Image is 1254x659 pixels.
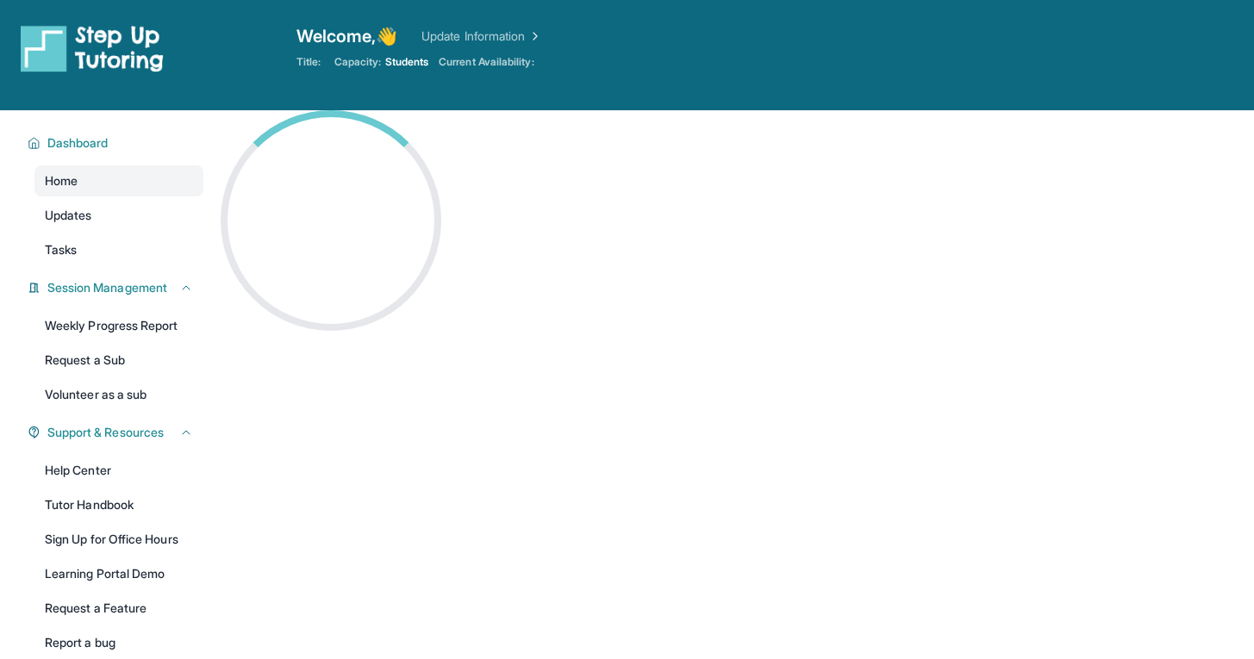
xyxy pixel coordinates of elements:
a: Tutor Handbook [34,489,203,520]
a: Request a Feature [34,593,203,624]
a: Help Center [34,455,203,486]
a: Sign Up for Office Hours [34,524,203,555]
a: Volunteer as a sub [34,379,203,410]
span: Students [385,55,429,69]
span: Welcome, 👋 [296,24,398,48]
a: Learning Portal Demo [34,558,203,589]
button: Dashboard [41,134,193,152]
span: Current Availability: [439,55,533,69]
span: Title: [296,55,321,69]
button: Session Management [41,279,193,296]
a: Request a Sub [34,345,203,376]
span: Session Management [47,279,167,296]
span: Capacity: [334,55,382,69]
a: Home [34,165,203,196]
a: Report a bug [34,627,203,658]
span: Tasks [45,241,77,258]
a: Tasks [34,234,203,265]
button: Support & Resources [41,424,193,441]
span: Updates [45,207,92,224]
span: Dashboard [47,134,109,152]
a: Weekly Progress Report [34,310,203,341]
span: Home [45,172,78,190]
a: Update Information [421,28,542,45]
a: Updates [34,200,203,231]
span: Support & Resources [47,424,164,441]
img: logo [21,24,164,72]
img: Chevron Right [525,28,542,45]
